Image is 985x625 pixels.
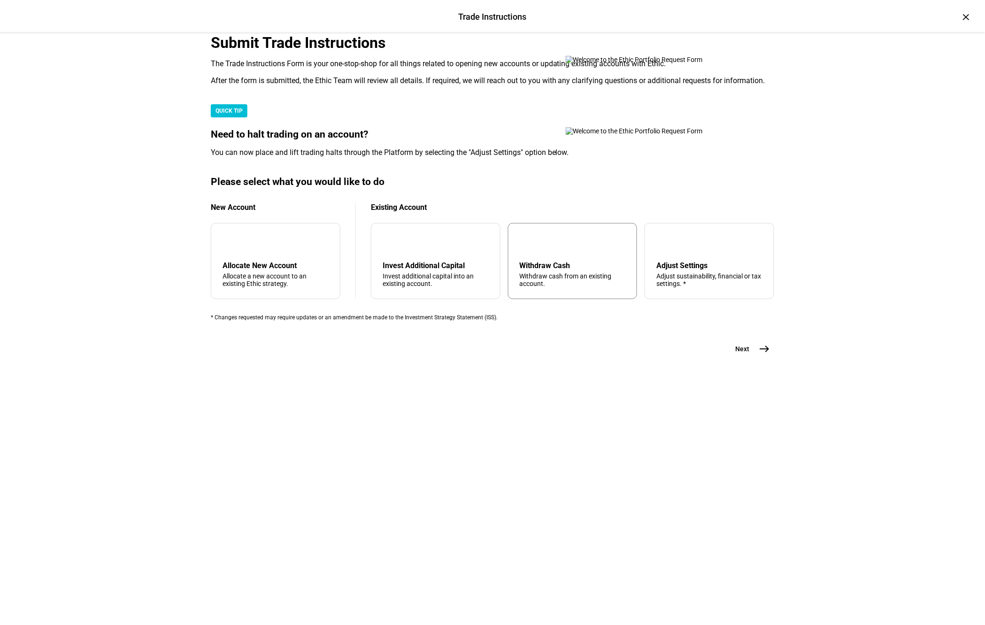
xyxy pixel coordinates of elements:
[736,344,750,354] span: Next
[724,340,774,358] button: Next
[522,237,533,248] mat-icon: arrow_upward
[959,9,974,24] div: ×
[211,176,774,188] div: Please select what you would like to do
[566,127,735,135] img: Welcome to the Ethic Portfolio Request Form
[223,272,329,287] div: Allocate a new account to an existing Ethic strategy.
[520,272,626,287] div: Withdraw cash from an existing account.
[211,59,774,69] div: The Trade Instructions Form is your one-stop-shop for all things related to opening new accounts ...
[224,237,236,248] mat-icon: add
[383,272,489,287] div: Invest additional capital into an existing account.
[211,314,774,321] div: * Changes requested may require updates or an amendment be made to the Investment Strategy Statem...
[223,261,329,270] div: Allocate New Account
[459,11,527,23] div: Trade Instructions
[520,261,626,270] div: Withdraw Cash
[656,235,671,250] mat-icon: tune
[759,343,770,355] mat-icon: east
[656,261,762,270] div: Adjust Settings
[211,129,774,140] div: Need to halt trading on an account?
[566,56,735,63] img: Welcome to the Ethic Portfolio Request Form
[383,261,489,270] div: Invest Additional Capital
[656,272,762,287] div: Adjust sustainability, financial or tax settings. *
[385,237,396,248] mat-icon: arrow_downward
[371,203,774,212] div: Existing Account
[211,76,774,85] div: After the form is submitted, the Ethic Team will review all details. If required, we will reach o...
[211,148,774,157] div: You can now place and lift trading halts through the Platform by selecting the "Adjust Settings" ...
[211,34,774,52] div: Submit Trade Instructions
[211,104,247,117] div: QUICK TIP
[211,203,340,212] div: New Account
